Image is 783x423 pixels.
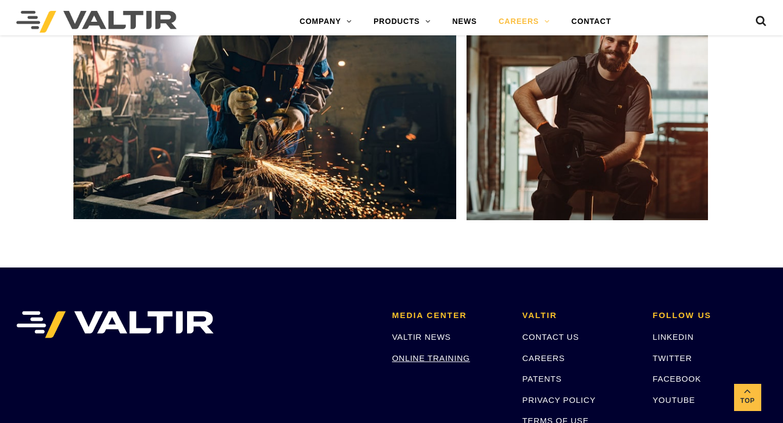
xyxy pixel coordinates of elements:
a: PATENTS [523,374,562,383]
h2: MEDIA CENTER [392,311,506,320]
h2: VALTIR [523,311,637,320]
a: Top [734,384,761,411]
a: PRODUCTS [363,11,442,33]
span: Top [734,395,761,407]
a: ONLINE TRAINING [392,353,470,363]
a: COMPANY [289,11,363,33]
a: CAREERS [523,353,565,363]
a: CONTACT US [523,332,579,341]
a: CAREERS [488,11,561,33]
a: CONTACT [561,11,622,33]
a: FACEBOOK [652,374,701,383]
a: VALTIR NEWS [392,332,451,341]
a: YOUTUBE [652,395,695,405]
a: NEWS [442,11,488,33]
h2: FOLLOW US [652,311,767,320]
img: VALTIR [16,311,214,338]
a: TWITTER [652,353,692,363]
a: LINKEDIN [652,332,694,341]
a: PRIVACY POLICY [523,395,596,405]
img: Valtir [16,11,177,33]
